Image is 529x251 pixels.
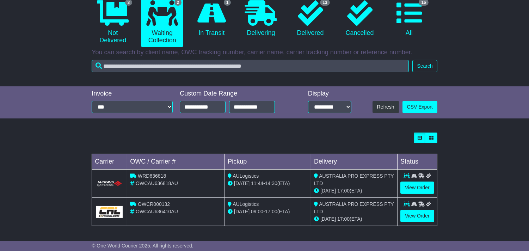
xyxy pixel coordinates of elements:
[314,215,394,223] div: (ETA)
[234,180,250,186] span: [DATE]
[96,180,123,187] img: HiTrans.png
[92,90,173,98] div: Invoice
[412,60,437,72] button: Search
[136,209,178,214] span: OWCAU636410AU
[265,180,277,186] span: 14:30
[180,90,290,98] div: Custom Date Range
[400,182,434,194] a: View Order
[251,209,263,214] span: 09:00
[337,188,350,194] span: 17:00
[228,180,308,187] div: - (ETA)
[234,209,250,214] span: [DATE]
[398,154,437,170] td: Status
[320,216,336,222] span: [DATE]
[265,209,277,214] span: 17:00
[225,154,311,170] td: Pickup
[308,90,351,98] div: Display
[373,101,399,113] button: Refresh
[92,243,193,249] span: © One World Courier 2025. All rights reserved.
[402,101,437,113] a: CSV Export
[96,206,123,218] img: GetCarrierServiceLogo
[320,188,336,194] span: [DATE]
[127,154,225,170] td: OWC / Carrier #
[228,208,308,215] div: - (ETA)
[314,201,394,214] span: AUSTRALIA PRO EXPRESS PTY LTD
[92,49,437,56] p: You can search by client name, OWC tracking number, carrier name, carrier tracking number or refe...
[233,173,259,179] span: AULogistics
[92,154,127,170] td: Carrier
[138,173,166,179] span: WRD636818
[337,216,350,222] span: 17:00
[251,180,263,186] span: 11:44
[314,187,394,195] div: (ETA)
[314,173,394,186] span: AUSTRALIA PRO EXPRESS PTY LTD
[136,180,178,186] span: OWCAU636818AU
[138,201,170,207] span: OWCR000132
[311,154,398,170] td: Delivery
[233,201,259,207] span: AULogistics
[400,210,434,222] a: View Order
